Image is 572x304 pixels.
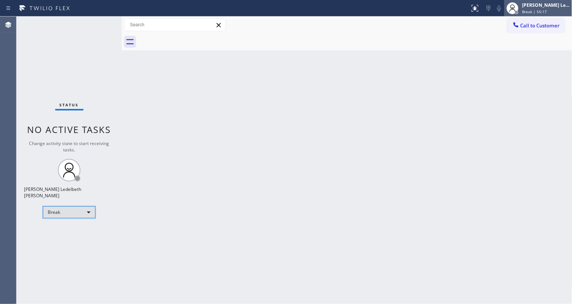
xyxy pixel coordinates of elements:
[522,9,547,14] span: Break | 55:17
[124,19,225,31] input: Search
[29,140,109,153] span: Change activity state to start receiving tasks.
[43,206,95,218] div: Break
[27,123,111,136] span: No active tasks
[60,102,79,107] span: Status
[24,186,114,199] div: [PERSON_NAME] Ledelbeth [PERSON_NAME]
[494,3,504,14] button: Mute
[522,2,570,8] div: [PERSON_NAME] Ledelbeth [PERSON_NAME]
[521,22,560,29] span: Call to Customer
[507,18,565,33] button: Call to Customer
